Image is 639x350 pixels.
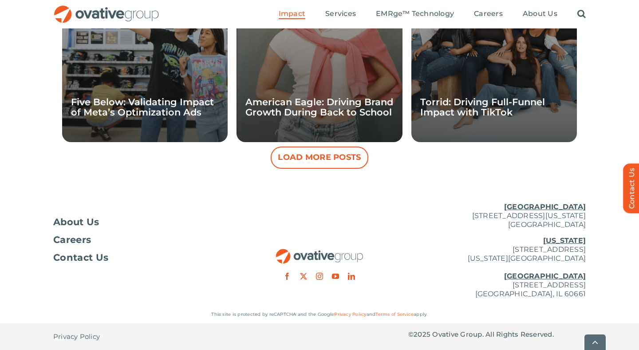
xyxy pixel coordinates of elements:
span: About Us [523,9,557,18]
span: Careers [53,235,91,244]
a: linkedin [348,273,355,280]
span: Careers [474,9,503,18]
a: youtube [332,273,339,280]
span: Contact Us [53,253,108,262]
u: [GEOGRAPHIC_DATA] [504,272,586,280]
span: Privacy Policy [53,332,100,341]
a: Contact Us [53,253,231,262]
a: OG_Full_horizontal_RGB [53,4,160,13]
a: About Us [523,9,557,19]
button: Load More Posts [271,147,368,169]
a: Five Below: Validating Impact of Meta’s Optimization Ads [71,96,214,118]
span: Services [325,9,356,18]
p: This site is protected by reCAPTCHA and the Google and apply. [53,310,586,319]
a: Privacy Policy [334,311,366,317]
a: facebook [284,273,291,280]
p: [STREET_ADDRESS] [US_STATE][GEOGRAPHIC_DATA] [STREET_ADDRESS] [GEOGRAPHIC_DATA], IL 60661 [408,236,586,298]
u: [GEOGRAPHIC_DATA] [504,203,586,211]
a: Careers [474,9,503,19]
span: About Us [53,218,99,227]
a: Torrid: Driving Full-Funnel Impact with TikTok [420,96,545,118]
span: EMRge™ Technology [376,9,454,18]
a: Impact [279,9,305,19]
a: Privacy Policy [53,323,100,350]
a: Terms of Service [375,311,414,317]
a: Careers [53,235,231,244]
a: Search [577,9,586,19]
a: American Eagle: Driving Brand Growth During Back to School [245,96,393,118]
a: EMRge™ Technology [376,9,454,19]
nav: Footer Menu [53,218,231,262]
a: About Us [53,218,231,227]
u: [US_STATE] [543,236,586,245]
p: [STREET_ADDRESS][US_STATE] [GEOGRAPHIC_DATA] [408,203,586,229]
a: OG_Full_horizontal_RGB [275,248,364,256]
a: instagram [316,273,323,280]
a: Services [325,9,356,19]
p: © Ovative Group. All Rights Reserved. [408,330,586,339]
span: 2025 [414,330,430,338]
a: twitter [300,273,307,280]
nav: Footer - Privacy Policy [53,323,231,350]
span: Impact [279,9,305,18]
